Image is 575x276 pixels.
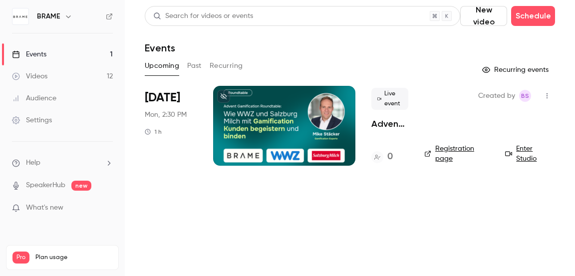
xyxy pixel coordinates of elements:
[511,6,555,26] button: Schedule
[145,86,197,166] div: Sep 22 Mon, 2:30 PM (Europe/Berlin)
[371,118,408,130] a: Advent Gamification Roundtable: Wie WWZ und Salzburg Milch mit Gamification Kunden begeistern und...
[35,254,112,262] span: Plan usage
[12,252,29,264] span: Pro
[26,203,63,213] span: What's new
[478,90,515,102] span: Created by
[371,150,393,164] a: 0
[478,62,555,78] button: Recurring events
[505,144,555,164] a: Enter Studio
[145,128,162,136] div: 1 h
[12,8,28,24] img: BRAME
[187,58,202,74] button: Past
[12,93,56,103] div: Audience
[12,115,52,125] div: Settings
[71,181,91,191] span: new
[521,90,529,102] span: BS
[12,158,113,168] li: help-dropdown-opener
[371,88,408,110] span: Live event
[26,158,40,168] span: Help
[101,204,113,213] iframe: Noticeable Trigger
[145,110,187,120] span: Mon, 2:30 PM
[145,58,179,74] button: Upcoming
[153,11,253,21] div: Search for videos or events
[424,144,493,164] a: Registration page
[37,11,60,21] h6: BRAME
[210,58,243,74] button: Recurring
[12,71,47,81] div: Videos
[145,90,180,106] span: [DATE]
[387,150,393,164] h4: 0
[12,49,46,59] div: Events
[26,180,65,191] a: SpeakerHub
[519,90,531,102] span: Braam Swart
[460,6,507,26] button: New video
[145,42,175,54] h1: Events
